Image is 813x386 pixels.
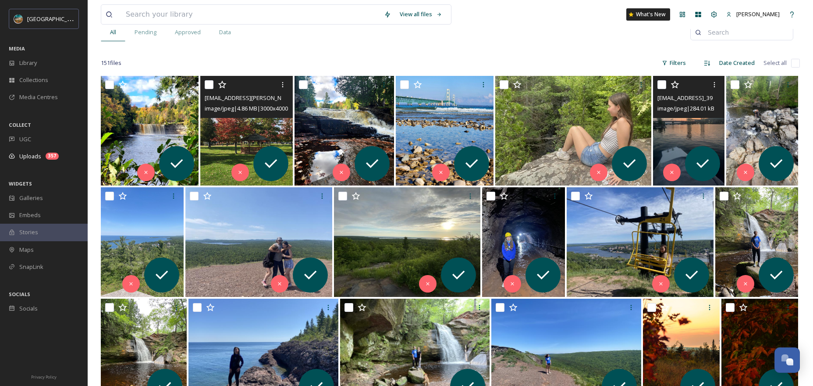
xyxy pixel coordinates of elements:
[657,104,745,112] span: image/jpeg | 284.01 kB | 1008 x 1792
[205,93,325,102] span: [EMAIL_ADDRESS][PERSON_NAME]_105738.jpg
[19,93,58,101] span: Media Centres
[703,24,788,41] input: Search
[626,8,670,21] a: What's New
[653,76,725,186] img: ext_1760133109.765496_pearsonolivia07@gmail.com-IMG_3906.jpeg
[14,14,23,23] img: Snapsea%20Profile.jpg
[31,374,57,380] span: Privacy Policy
[657,54,690,71] div: Filters
[715,54,759,71] div: Date Created
[295,76,394,186] img: ext_1760382414.496567_mara.schoenborn@gmail.com-20251011_122501.jpg
[9,45,25,52] span: MEDIA
[774,347,800,373] button: Open Chat
[396,76,493,186] img: ext_1760382414.380218_mara.schoenborn@gmail.com-20251012_103541.jpg
[19,304,38,313] span: Socials
[205,104,288,112] span: image/jpeg | 4.86 MB | 3000 x 4000
[19,59,37,67] span: Library
[495,76,651,186] img: ext_1760133109.985555_pearsonolivia07@gmail.com-IMG_3851.jpeg
[657,93,731,102] span: [EMAIL_ADDRESS]_3906.jpeg
[101,59,121,67] span: 151 file s
[722,6,784,23] a: [PERSON_NAME]
[19,152,41,161] span: Uploads
[9,180,32,187] span: WIDGETS
[19,263,43,271] span: SnapLink
[482,187,565,297] img: ext_1760133102.646485_pearsonolivia07@gmail.com-IMG_0346.jpeg
[200,76,292,186] img: ext_1760382414.764626_mara.schoenborn@gmail.com-20251012_105738.jpg
[19,135,31,143] span: UGC
[567,187,714,297] img: ext_1760133102.263361_pearsonolivia07@gmail.com-IMG_0354.jpeg
[175,28,201,36] span: Approved
[46,153,59,160] div: 357
[19,211,41,219] span: Embeds
[736,10,780,18] span: [PERSON_NAME]
[9,122,31,128] span: COLLECT
[715,187,798,297] img: ext_1760133090.964167_pearsonolivia07@gmail.com-IMG_0316.jpeg
[9,291,30,297] span: SOCIALS
[19,228,38,236] span: Stories
[101,76,199,186] img: ext_1760382414.866229_mara.schoenborn@gmail.com-20251011_145027.jpg
[185,187,332,297] img: ext_1760133104.811708_pearsonolivia07@gmail.com-IMG_3808.jpeg
[31,371,57,382] a: Privacy Policy
[135,28,156,36] span: Pending
[763,59,787,67] span: Select all
[334,187,481,297] img: ext_1760133102.772314_pearsonolivia07@gmail.com-IMG_0373.jpeg
[101,187,184,297] img: ext_1760133105.148403_pearsonolivia07@gmail.com-IMG_0235.jpeg
[726,76,798,186] img: ext_1760133105.470792_pearsonolivia07@gmail.com-IMG_3791.jpeg
[19,194,43,202] span: Galleries
[27,14,113,23] span: [GEOGRAPHIC_DATA][US_STATE]
[219,28,231,36] span: Data
[19,76,48,84] span: Collections
[110,28,116,36] span: All
[395,6,447,23] a: View all files
[121,5,380,24] input: Search your library
[19,246,34,254] span: Maps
